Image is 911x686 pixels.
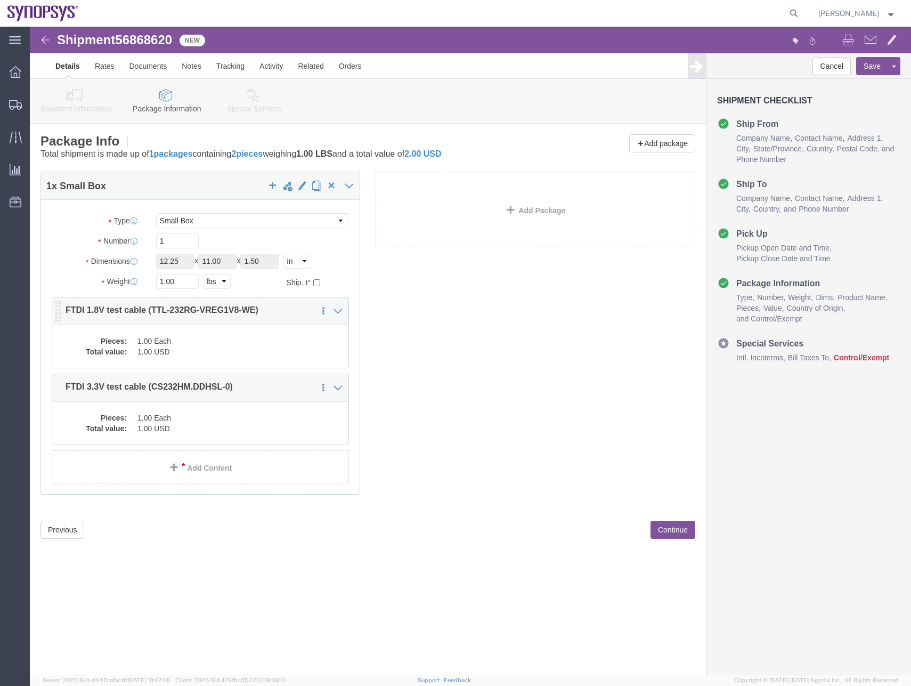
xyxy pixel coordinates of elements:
iframe: FS Legacy Container [30,27,911,675]
a: Feedback [444,677,471,683]
img: logo [7,5,79,21]
a: Support [418,677,444,683]
span: Copyright © [DATE]-[DATE] Agistix Inc., All Rights Reserved [734,676,898,685]
span: Server: 2025.19.0-d447cefac8f [43,677,170,683]
span: [DATE] 09:39:01 [243,677,286,683]
span: Caleb Jackson [818,7,879,19]
button: [PERSON_NAME] [818,7,897,20]
span: Client: 2025.19.0-129fbcf [175,677,286,683]
span: [DATE] 10:47:06 [127,677,170,683]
